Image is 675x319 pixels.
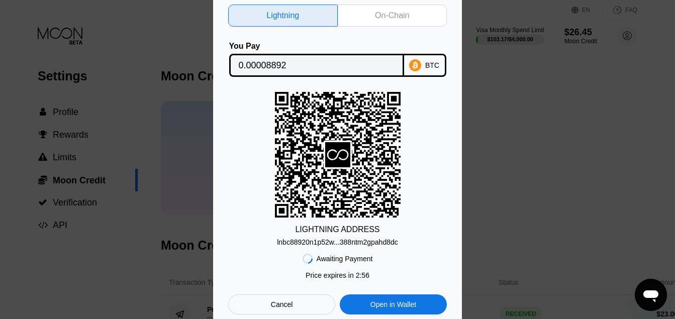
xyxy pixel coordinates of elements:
div: Cancel [271,300,293,309]
div: lnbc88920n1p52w...388ntm2gpahd8dc [277,234,398,246]
div: BTC [425,61,439,69]
div: Open in Wallet [370,300,416,309]
div: On-Chain [375,11,409,21]
div: Awaiting Payment [317,255,373,263]
div: Price expires in [306,271,369,279]
div: You Pay [229,42,404,51]
div: On-Chain [338,5,447,27]
div: Cancel [228,294,335,314]
div: You PayBTC [228,42,447,77]
div: Lightning [228,5,338,27]
div: Lightning [266,11,299,21]
div: LIGHTNING ADDRESS [295,225,379,234]
iframe: Button to launch messaging window [635,279,667,311]
span: 2 : 56 [356,271,369,279]
div: Open in Wallet [340,294,447,314]
div: lnbc88920n1p52w...388ntm2gpahd8dc [277,238,398,246]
